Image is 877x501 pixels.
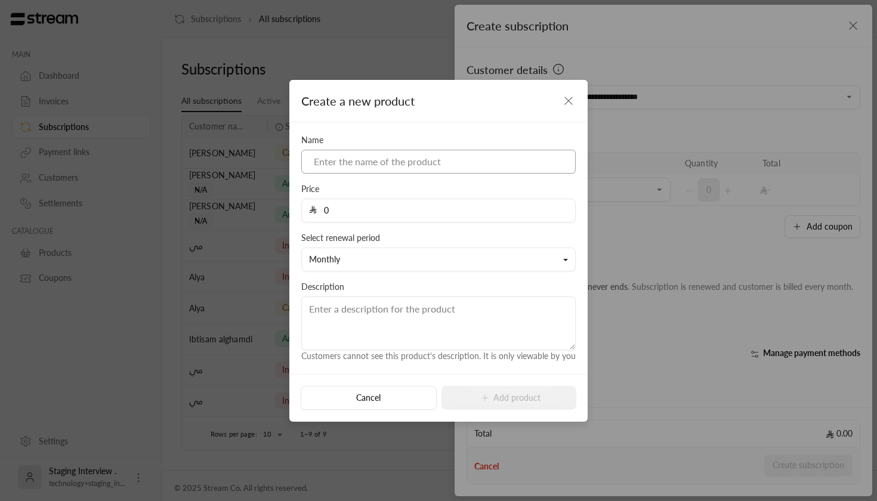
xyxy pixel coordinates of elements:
input: Enter the name of the product [301,150,576,174]
label: Price [301,183,319,195]
span: Create a new product [301,94,415,108]
label: Select renewal period [301,232,380,244]
span: Customers cannot see this product's description. It is only viewable by you [301,351,576,361]
button: Monthly [301,248,576,271]
input: Enter the price for the product [317,199,568,222]
label: Description [301,281,344,293]
label: Name [301,134,323,146]
button: Cancel [301,386,436,410]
